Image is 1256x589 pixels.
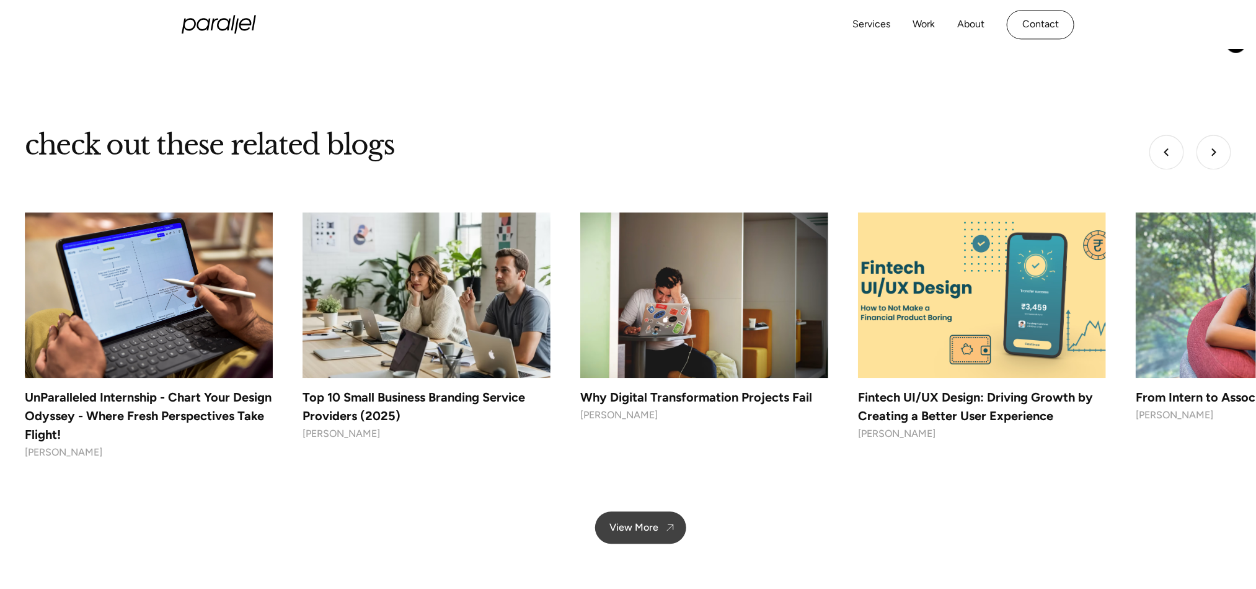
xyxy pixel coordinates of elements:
[303,388,551,425] h4: Top 10 Small Business Branding Service Providers (2025)
[25,444,273,462] div: [PERSON_NAME]
[580,407,828,425] div: [PERSON_NAME]
[852,16,890,34] a: Services
[1149,135,1184,169] div: Go to last slide
[580,388,828,407] h4: Why Digital Transformation Projects Fail
[957,16,984,34] a: About
[25,388,273,444] h4: UnParalleled Internship - Chart Your Design Odyssey - Where Fresh Perspectives Take Flight!
[610,521,659,533] div: View More
[25,127,394,163] h3: check out these related blogs
[182,15,256,34] a: home
[1007,10,1074,39] a: Contact
[303,212,551,443] a: Top 10 Small Business Branding Service Providers (2025)[PERSON_NAME]
[1196,135,1231,169] div: Next slide
[595,511,686,544] a: View More
[858,212,1106,443] a: Fintech UI/UX Design: Driving Growth by Creating a Better User Experience[PERSON_NAME]
[580,212,828,424] a: Why Digital Transformation Projects Fail[PERSON_NAME]
[25,212,273,461] a: UnParalleled Internship - Chart Your Design Odyssey - Where Fresh Perspectives Take Flight![PERSO...
[858,425,1106,443] div: [PERSON_NAME]
[858,388,1106,425] h4: Fintech UI/UX Design: Driving Growth by Creating a Better User Experience
[913,16,935,34] a: Work
[303,425,551,443] div: [PERSON_NAME]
